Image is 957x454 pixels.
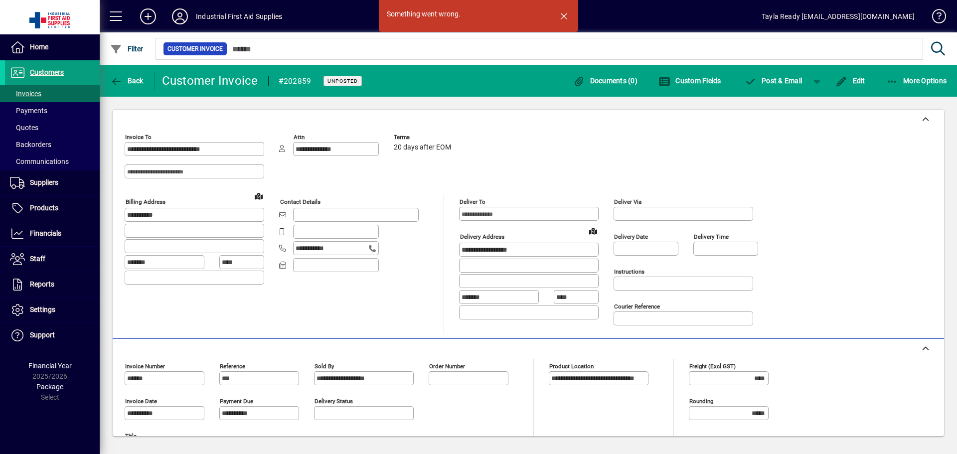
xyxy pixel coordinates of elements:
[740,72,807,90] button: Post & Email
[315,363,334,370] mat-label: Sold by
[689,398,713,405] mat-label: Rounding
[108,40,146,58] button: Filter
[10,141,51,149] span: Backorders
[110,45,144,53] span: Filter
[5,136,100,153] a: Backorders
[294,134,305,141] mat-label: Attn
[315,398,353,405] mat-label: Delivery status
[614,198,641,205] mat-label: Deliver via
[220,363,245,370] mat-label: Reference
[132,7,164,25] button: Add
[884,72,950,90] button: More Options
[251,188,267,204] a: View on map
[30,178,58,186] span: Suppliers
[886,77,947,85] span: More Options
[549,363,594,370] mat-label: Product location
[30,43,48,51] span: Home
[573,77,638,85] span: Documents (0)
[10,90,41,98] span: Invoices
[10,107,47,115] span: Payments
[30,229,61,237] span: Financials
[30,204,58,212] span: Products
[694,233,729,240] mat-label: Delivery time
[5,247,100,272] a: Staff
[5,35,100,60] a: Home
[5,102,100,119] a: Payments
[5,153,100,170] a: Communications
[125,398,157,405] mat-label: Invoice date
[689,363,736,370] mat-label: Freight (excl GST)
[125,134,152,141] mat-label: Invoice To
[28,362,72,370] span: Financial Year
[658,77,721,85] span: Custom Fields
[220,398,253,405] mat-label: Payment due
[614,233,648,240] mat-label: Delivery date
[10,157,69,165] span: Communications
[614,303,660,310] mat-label: Courier Reference
[30,280,54,288] span: Reports
[460,198,485,205] mat-label: Deliver To
[429,363,465,370] mat-label: Order number
[5,221,100,246] a: Financials
[5,323,100,348] a: Support
[570,72,640,90] button: Documents (0)
[196,8,282,24] div: Industrial First Aid Supplies
[279,73,312,89] div: #202859
[585,223,601,239] a: View on map
[30,255,45,263] span: Staff
[125,433,137,440] mat-label: Title
[614,268,644,275] mat-label: Instructions
[108,72,146,90] button: Back
[5,196,100,221] a: Products
[162,73,258,89] div: Customer Invoice
[656,72,724,90] button: Custom Fields
[5,298,100,322] a: Settings
[30,331,55,339] span: Support
[5,272,100,297] a: Reports
[5,170,100,195] a: Suppliers
[100,72,155,90] app-page-header-button: Back
[762,8,915,24] div: Tayla Ready [EMAIL_ADDRESS][DOMAIN_NAME]
[125,363,165,370] mat-label: Invoice number
[762,77,766,85] span: P
[30,305,55,313] span: Settings
[394,134,454,141] span: Terms
[10,124,38,132] span: Quotes
[36,383,63,391] span: Package
[745,77,802,85] span: ost & Email
[164,7,196,25] button: Profile
[5,85,100,102] a: Invoices
[835,77,865,85] span: Edit
[5,119,100,136] a: Quotes
[327,78,358,84] span: Unposted
[833,72,868,90] button: Edit
[925,2,945,34] a: Knowledge Base
[30,68,64,76] span: Customers
[394,144,451,151] span: 20 days after EOM
[167,44,223,54] span: Customer Invoice
[110,77,144,85] span: Back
